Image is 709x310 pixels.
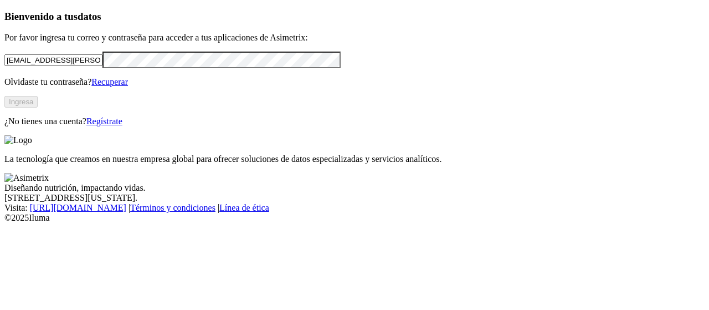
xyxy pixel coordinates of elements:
[4,33,705,43] p: Por favor ingresa tu correo y contraseña para acceder a tus aplicaciones de Asimetrix:
[130,203,215,212] a: Términos y condiciones
[78,11,101,22] span: datos
[4,213,705,223] div: © 2025 Iluma
[4,203,705,213] div: Visita : | |
[4,154,705,164] p: La tecnología que creamos en nuestra empresa global para ofrecer soluciones de datos especializad...
[30,203,126,212] a: [URL][DOMAIN_NAME]
[4,54,102,66] input: Tu correo
[4,173,49,183] img: Asimetrix
[4,11,705,23] h3: Bienvenido a tus
[4,116,705,126] p: ¿No tienes una cuenta?
[4,183,705,193] div: Diseñando nutrición, impactando vidas.
[86,116,122,126] a: Regístrate
[4,193,705,203] div: [STREET_ADDRESS][US_STATE].
[4,96,38,108] button: Ingresa
[219,203,269,212] a: Línea de ética
[4,77,705,87] p: Olvidaste tu contraseña?
[91,77,128,87] a: Recuperar
[4,135,32,145] img: Logo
